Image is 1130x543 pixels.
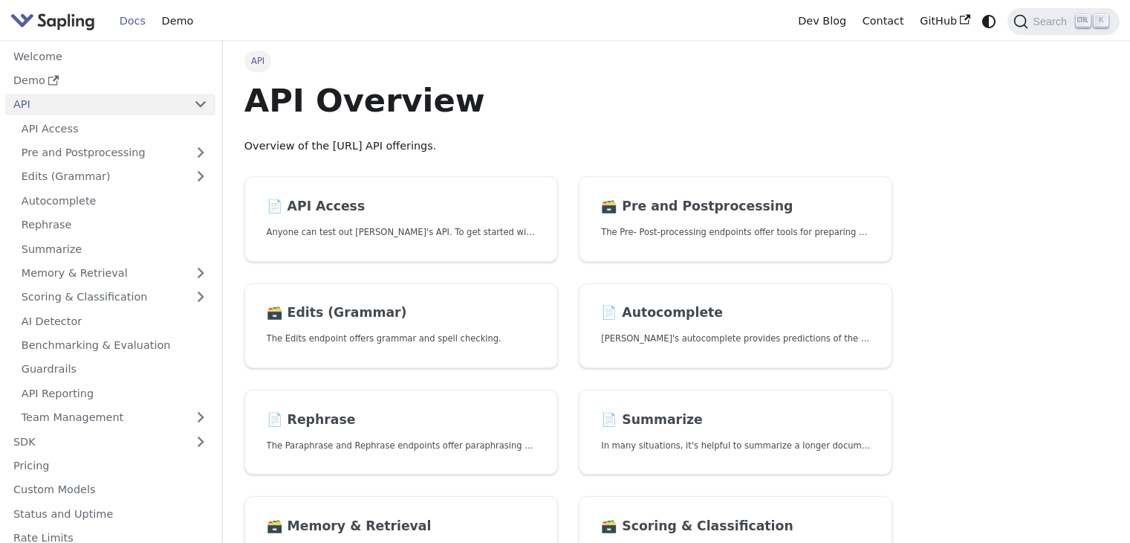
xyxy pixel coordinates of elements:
[13,310,215,332] a: AI Detector
[790,10,854,33] a: Dev Blog
[244,283,558,369] a: 🗃️ Edits (Grammar)The Edits endpoint offers grammar and spell checking.
[5,45,215,67] a: Welcome
[601,439,870,453] p: In many situations, it's helpful to summarize a longer document into a shorter, more easily diges...
[244,51,893,71] nav: Breadcrumbs
[267,199,536,215] h2: API Access
[601,518,870,535] h2: Scoring & Classification
[601,305,870,321] h2: Autocomplete
[978,10,1000,32] button: Switch between dark and light mode (currently system mode)
[13,407,215,428] a: Team Management
[154,10,201,33] a: Demo
[267,225,536,240] p: Anyone can test out Sapling's API. To get started with the API, simply:
[186,94,215,115] button: Collapse sidebar category 'API'
[579,283,892,369] a: 📄️ Autocomplete[PERSON_NAME]'s autocomplete provides predictions of the next few characters or words
[579,176,892,262] a: 🗃️ Pre and PostprocessingThe Pre- Post-processing endpoints offer tools for preparing your text d...
[5,455,215,477] a: Pricing
[1094,14,1108,28] kbd: K
[1007,8,1119,35] button: Search (Ctrl+K)
[13,359,215,380] a: Guardrails
[267,305,536,321] h2: Edits (Grammar)
[579,390,892,475] a: 📄️ SummarizeIn many situations, it's helpful to summarize a longer document into a shorter, more ...
[5,503,215,524] a: Status and Uptime
[13,286,215,308] a: Scoring & Classification
[10,10,100,32] a: Sapling.ai
[13,263,215,284] a: Memory & Retrieval
[10,10,95,32] img: Sapling.ai
[13,335,215,356] a: Benchmarking & Evaluation
[13,238,215,260] a: Summarize
[5,479,215,501] a: Custom Models
[854,10,912,33] a: Contact
[244,176,558,262] a: 📄️ API AccessAnyone can test out [PERSON_NAME]'s API. To get started with the API, simply:
[601,332,870,346] p: Sapling's autocomplete provides predictions of the next few characters or words
[244,51,272,71] span: API
[912,10,978,33] a: GitHub
[601,412,870,428] h2: Summarize
[267,439,536,453] p: The Paraphrase and Rephrase endpoints offer paraphrasing for particular styles.
[5,431,186,452] a: SDK
[13,214,215,236] a: Rephrase
[601,225,870,240] p: The Pre- Post-processing endpoints offer tools for preparing your text data for ingestation as we...
[267,412,536,428] h2: Rephrase
[267,518,536,535] h2: Memory & Retrieval
[244,138,893,155] p: Overview of the [URL] API offerings.
[244,80,893,121] h1: API Overview
[601,199,870,215] h2: Pre and Postprocessing
[267,332,536,346] p: The Edits endpoint offers grammar and spell checking.
[244,390,558,475] a: 📄️ RephraseThe Paraphrase and Rephrase endpoints offer paraphrasing for particular styles.
[13,142,215,164] a: Pre and Postprocessing
[186,431,215,452] button: Expand sidebar category 'SDK'
[13,382,215,404] a: API Reporting
[5,70,215,91] a: Demo
[13,166,215,187] a: Edits (Grammar)
[111,10,154,33] a: Docs
[1028,16,1076,28] span: Search
[13,190,215,211] a: Autocomplete
[13,118,215,139] a: API Access
[5,94,186,115] a: API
